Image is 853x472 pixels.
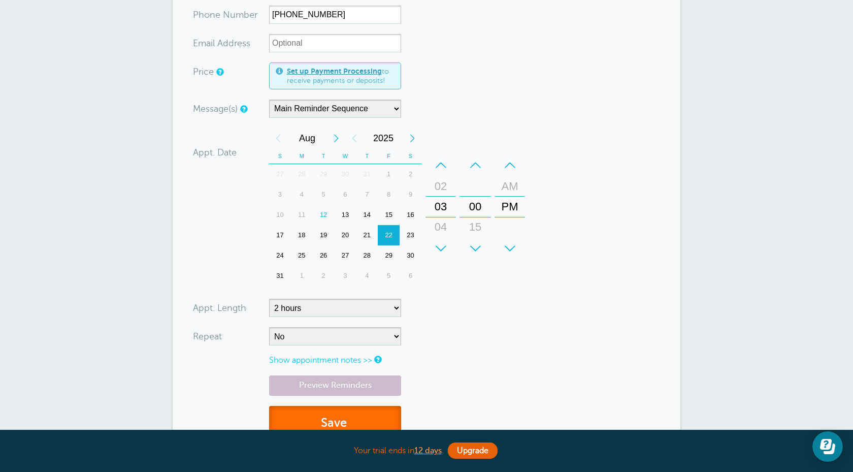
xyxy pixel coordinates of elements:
[356,184,378,205] div: 7
[378,205,400,225] div: Friday, August 15
[400,225,421,245] div: Saturday, August 23
[269,406,401,441] button: Save
[291,245,313,266] div: 25
[173,440,680,462] div: Your trial ends in .
[269,184,291,205] div: Sunday, August 3
[291,205,313,225] div: Monday, August 11
[374,356,380,363] a: Notes are for internal use only, and are not visible to your clients.
[378,225,400,245] div: Friday, August 22
[335,164,356,184] div: Wednesday, July 30
[269,225,291,245] div: Sunday, August 17
[269,245,291,266] div: 24
[193,34,269,52] div: ress
[269,375,401,395] a: Preview Reminders
[378,266,400,286] div: 5
[364,128,403,148] span: 2025
[429,217,453,237] div: 04
[335,225,356,245] div: Wednesday, August 20
[291,164,313,184] div: 28
[291,184,313,205] div: 4
[378,205,400,225] div: 15
[193,10,210,19] span: Pho
[269,266,291,286] div: Sunday, August 31
[448,443,498,459] a: Upgrade
[460,155,490,259] div: Minutes
[210,10,236,19] span: ne Nu
[193,104,238,113] label: Message(s)
[378,164,400,184] div: Friday, August 1
[812,431,843,462] iframe: Resource center
[429,237,453,258] div: 05
[313,184,335,205] div: 5
[269,266,291,286] div: 31
[400,205,421,225] div: Saturday, August 16
[313,205,335,225] div: 12
[335,245,356,266] div: 27
[400,205,421,225] div: 16
[193,39,211,48] span: Ema
[193,6,269,24] div: mber
[269,225,291,245] div: 17
[291,225,313,245] div: 18
[269,205,291,225] div: 10
[335,184,356,205] div: 6
[356,184,378,205] div: Thursday, August 7
[313,184,335,205] div: Tuesday, August 5
[269,164,291,184] div: Sunday, July 27
[269,128,287,148] div: Previous Month
[327,128,345,148] div: Next Month
[269,184,291,205] div: 3
[378,184,400,205] div: Friday, August 8
[335,205,356,225] div: Wednesday, August 13
[429,197,453,217] div: 03
[400,184,421,205] div: 9
[356,266,378,286] div: Thursday, September 4
[463,217,487,237] div: 15
[356,225,378,245] div: 21
[378,245,400,266] div: Friday, August 29
[378,245,400,266] div: 29
[269,34,401,52] input: Optional
[400,184,421,205] div: Saturday, August 9
[193,303,246,312] label: Appt. Length
[335,164,356,184] div: 30
[356,205,378,225] div: 14
[400,148,421,164] th: S
[335,225,356,245] div: 20
[313,245,335,266] div: 26
[335,245,356,266] div: Wednesday, August 27
[400,245,421,266] div: 30
[291,205,313,225] div: 11
[463,197,487,217] div: 00
[269,356,372,365] a: Show appointment notes >>
[313,245,335,266] div: Tuesday, August 26
[269,245,291,266] div: Sunday, August 24
[216,69,222,75] a: An optional price for the appointment. If you set a price, you can include a payment link in your...
[313,205,335,225] div: Today, Tuesday, August 12
[313,225,335,245] div: Tuesday, August 19
[356,225,378,245] div: Thursday, August 21
[400,245,421,266] div: Saturday, August 30
[400,266,421,286] div: Saturday, September 6
[356,148,378,164] th: T
[425,155,456,259] div: Hours
[193,148,237,157] label: Appt. Date
[335,148,356,164] th: W
[313,266,335,286] div: 2
[414,446,442,455] a: 12 days
[400,225,421,245] div: 23
[313,148,335,164] th: T
[345,128,364,148] div: Previous Year
[287,67,395,85] span: to receive payments or deposits!
[378,148,400,164] th: F
[211,39,234,48] span: il Add
[403,128,421,148] div: Next Year
[498,197,522,217] div: PM
[356,266,378,286] div: 4
[356,164,378,184] div: Thursday, July 31
[291,245,313,266] div: Monday, August 25
[498,176,522,197] div: AM
[269,205,291,225] div: Sunday, August 10
[335,266,356,286] div: Wednesday, September 3
[313,266,335,286] div: Tuesday, September 2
